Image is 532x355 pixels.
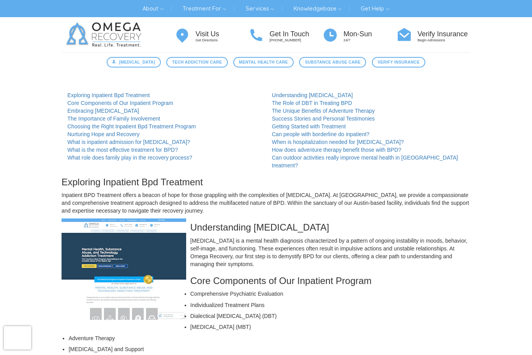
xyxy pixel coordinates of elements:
[69,323,470,331] li: [MEDICAL_DATA] (MBT)
[119,59,155,66] span: [MEDICAL_DATA]
[272,108,375,114] a: The Unique Benefits of Adventure Therapy
[377,59,419,66] span: Verify Insurance
[69,345,470,353] li: [MEDICAL_DATA] and Support
[69,334,470,342] li: Adventure Therapy
[174,27,248,43] a: Visit Us Get Directions
[417,38,470,43] p: Begin Admissions
[67,115,160,122] a: The Importance of Family Involvement
[239,59,288,66] span: Mental Health Care
[272,131,370,137] a: Can people with borderline do inpatient?
[372,57,425,67] a: Verify Insurance
[299,57,366,67] a: Substance Abuse Care
[137,2,169,15] a: About
[272,147,401,153] a: How does adventure therapy benefit those with BPD?
[107,57,161,67] a: [MEDICAL_DATA]
[62,17,149,52] img: Omega Recovery
[272,115,375,122] a: Success Stories and Personal Testimonies
[240,2,280,15] a: Services
[272,154,458,169] a: Can outdoor activities really improve mental health in [GEOGRAPHIC_DATA] treatment?
[272,100,352,106] a: The Role of DBT in Treating BPD
[67,147,178,153] a: What is the most effective treatment for BPD?
[270,38,322,43] p: [PHONE_NUMBER]
[272,139,404,145] a: When is hospitalization needed for [MEDICAL_DATA]?
[355,2,395,15] a: Get Help
[396,27,470,43] a: Verify Insurance Begin Admissions
[272,92,353,98] a: Understanding [MEDICAL_DATA]
[196,30,248,38] h4: Visit Us
[166,57,227,67] a: Tech Addiction Care
[69,312,470,320] li: Dialectical [MEDICAL_DATA] (DBT)
[69,290,470,298] li: Comprehensive Psychiatric Evaluation
[270,30,322,38] h4: Get In Touch
[196,38,248,43] p: Get Directions
[62,191,470,215] p: Inpatient BPD Treatment offers a beacon of hope for those grappling with the complexities of [MED...
[172,59,222,66] span: Tech Addiction Care
[248,27,322,43] a: Get In Touch [PHONE_NUMBER]
[67,92,150,98] a: Exploring Inpatient Bpd Treatment
[67,154,192,161] a: What role does family play in the recovery process?
[233,57,294,67] a: Mental Health Care
[69,301,470,309] li: Individualized Treatment Plans
[4,326,31,350] iframe: reCAPTCHA
[62,276,470,286] h3: Core Components of Our Inpatient Program
[305,59,361,66] span: Substance Abuse Care
[417,30,470,38] h4: Verify Insurance
[62,222,470,233] h3: Understanding [MEDICAL_DATA]
[272,123,346,130] a: Getting Started with Treatment
[288,2,347,15] a: Knowledgebase
[62,218,186,320] img: Inpatient Bpd Treatment
[67,123,196,130] a: Choosing the Right Inpatient Bpd Treatment Program
[67,108,139,114] a: Embracing [MEDICAL_DATA]
[62,177,470,187] h3: Exploring Inpatient Bpd Treatment
[67,100,173,106] a: Core Components of Our Inpatient Program
[344,30,396,38] h4: Mon-Sun
[67,139,190,145] a: What is inpatient admission for [MEDICAL_DATA]?
[177,2,232,15] a: Treatment For
[62,237,470,268] p: [MEDICAL_DATA] is a mental health diagnosis characterized by a pattern of ongoing instability in ...
[67,131,139,137] a: Nurturing Hope and Recovery
[344,38,396,43] p: 24/7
